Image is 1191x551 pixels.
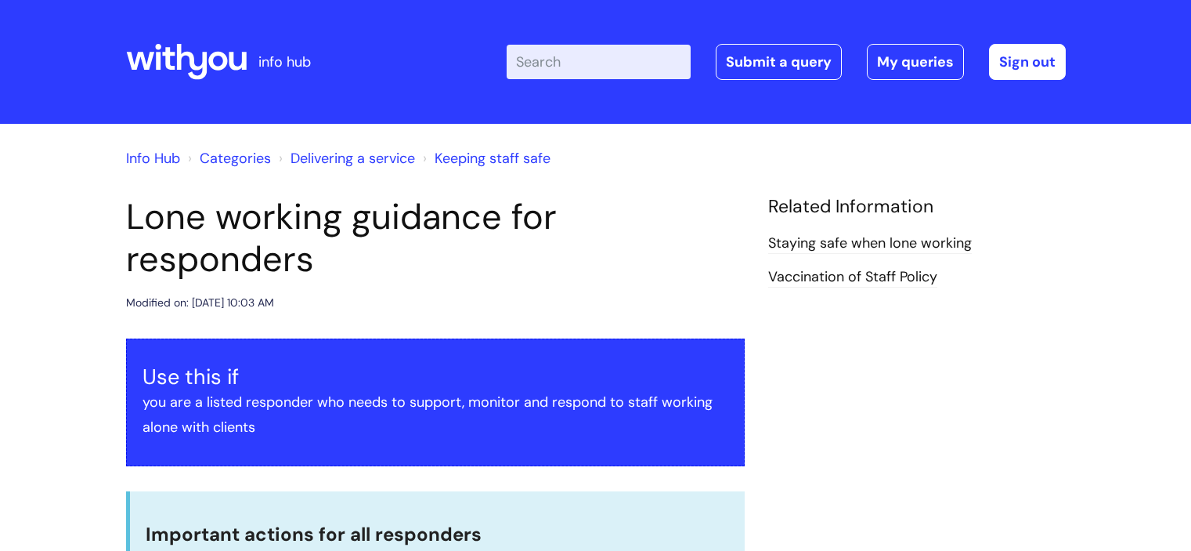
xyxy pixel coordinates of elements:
a: Sign out [989,44,1066,80]
h3: Use this if [143,364,728,390]
a: Keeping staff safe [435,149,550,168]
div: Modified on: [DATE] 10:03 AM [126,293,274,313]
a: Submit a query [716,44,842,80]
span: Important actions for all responders [146,522,482,546]
a: My queries [867,44,964,80]
a: Vaccination of Staff Policy [768,267,937,288]
p: you are a listed responder who needs to support, monitor and respond to staff working alone with ... [143,390,728,440]
h1: Lone working guidance for responders [126,196,745,281]
li: Keeping staff safe [419,146,550,171]
input: Search [507,45,691,79]
a: Info Hub [126,149,180,168]
h4: Related Information [768,196,1066,218]
p: info hub [258,49,311,74]
div: | - [507,44,1066,80]
a: Delivering a service [291,149,415,168]
a: Categories [200,149,271,168]
a: Staying safe when lone working [768,234,972,254]
li: Delivering a service [275,146,415,171]
li: Solution home [184,146,271,171]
